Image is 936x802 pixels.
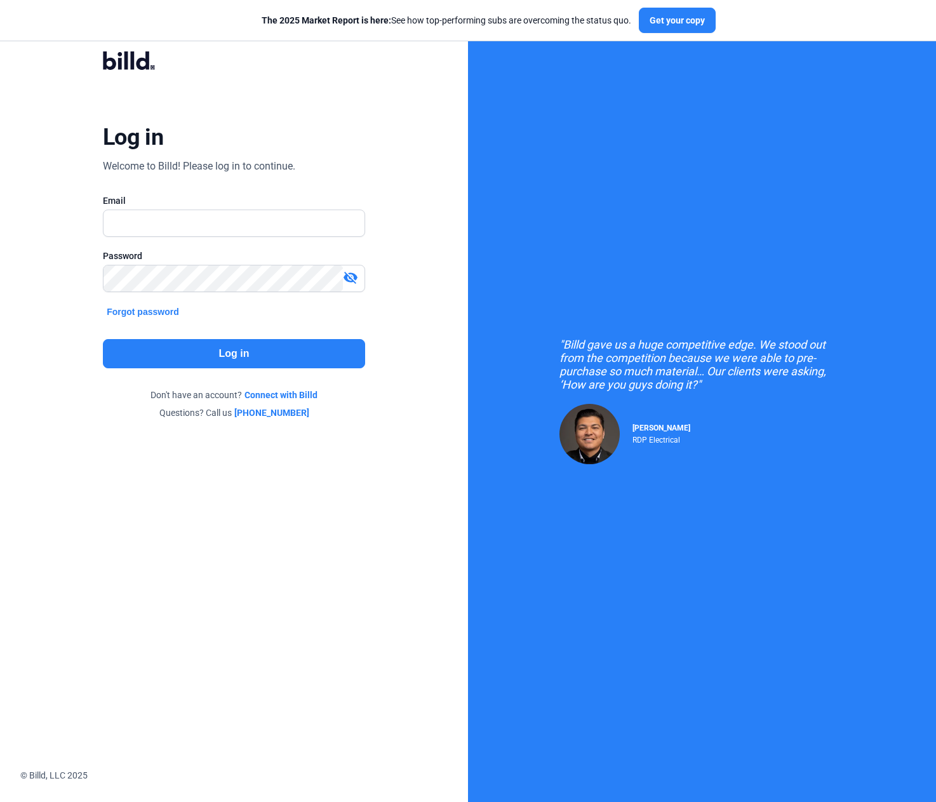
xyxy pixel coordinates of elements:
[343,270,358,285] mat-icon: visibility_off
[262,14,631,27] div: See how top-performing subs are overcoming the status quo.
[103,339,365,368] button: Log in
[103,194,365,207] div: Email
[632,424,690,432] span: [PERSON_NAME]
[103,406,365,419] div: Questions? Call us
[262,15,391,25] span: The 2025 Market Report is here:
[103,305,183,319] button: Forgot password
[103,389,365,401] div: Don't have an account?
[559,404,620,464] img: Raul Pacheco
[639,8,716,33] button: Get your copy
[244,389,318,401] a: Connect with Billd
[632,432,690,444] div: RDP Electrical
[559,338,845,391] div: "Billd gave us a huge competitive edge. We stood out from the competition because we were able to...
[103,159,295,174] div: Welcome to Billd! Please log in to continue.
[234,406,309,419] a: [PHONE_NUMBER]
[103,123,163,151] div: Log in
[103,250,365,262] div: Password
